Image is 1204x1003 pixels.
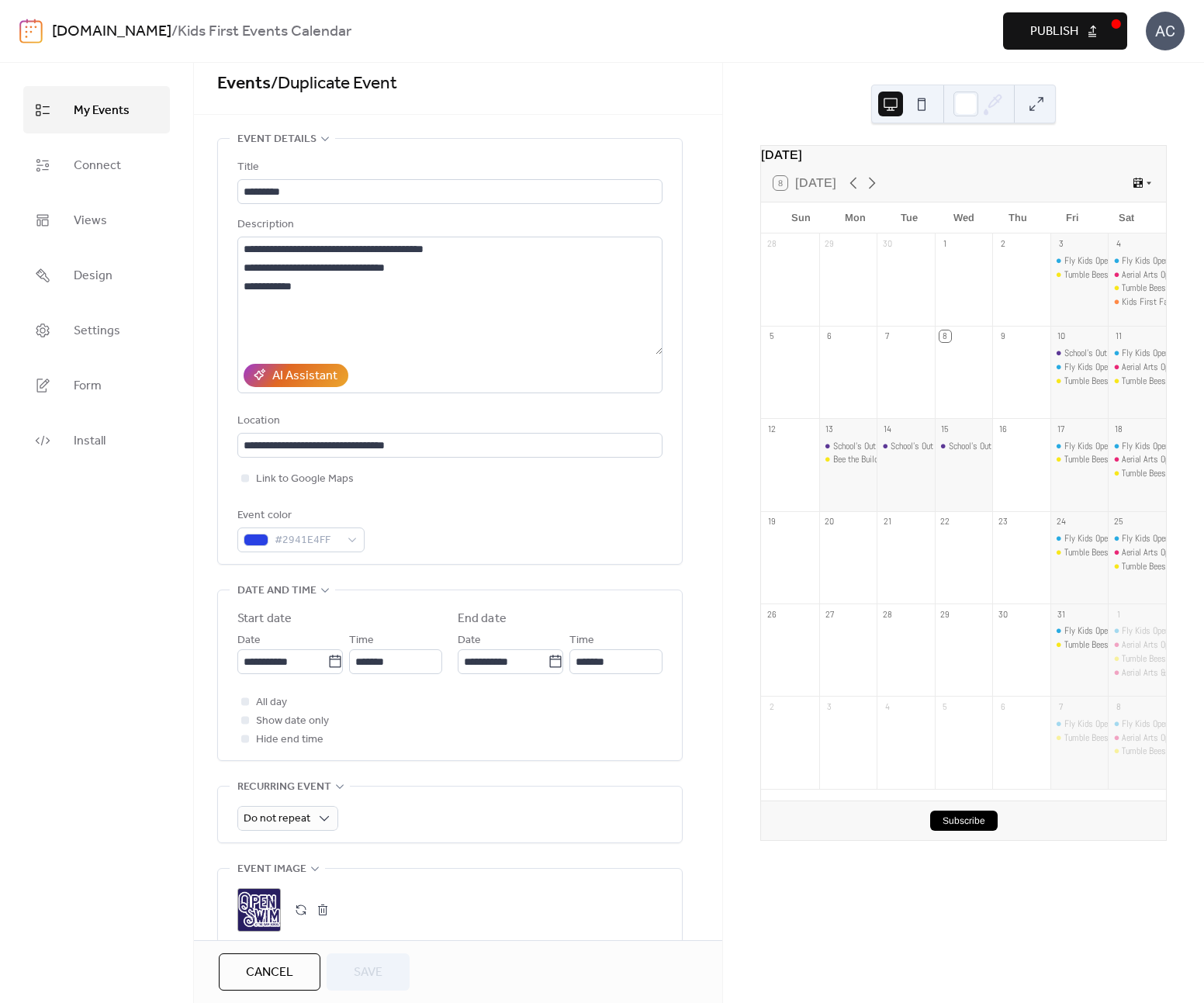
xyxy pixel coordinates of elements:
div: Fly Kids Open Gym [1108,440,1166,453]
div: Fly Kids Open Gym [1064,440,1130,453]
div: Tumble Bees Open Play [1064,731,1144,745]
div: Thu [991,202,1045,233]
div: School's Out Camp's In [819,440,877,453]
div: School's Out Camp's In [833,440,912,453]
div: Tumble Bees Open Play [1122,745,1202,758]
div: Fly Kids Open Gym [1064,254,1130,268]
div: Bee the Builder Open Play [833,453,920,466]
div: Tumble Bees Open Play [1064,638,1144,652]
div: Fly Kids Open Gym [1050,532,1109,545]
div: Tumble Bees Open Play [1122,467,1202,480]
span: Time [349,631,374,650]
div: 7 [1055,700,1067,712]
div: Tumble Bees Open Play [1122,652,1202,666]
div: 6 [997,700,1009,712]
div: Tumble Bees Open Play [1064,453,1144,466]
div: Aerial Arts Open Gym [1122,546,1195,559]
span: Hide end time [256,731,323,749]
div: Fly Kids Open Gym [1122,254,1187,268]
div: Fly Kids Open Gym [1108,718,1166,731]
div: 4 [881,700,893,712]
div: 5 [766,330,777,342]
div: Tumble Bees Open Play [1064,375,1144,388]
a: [DOMAIN_NAME] [52,17,171,47]
div: Tumble Bees Open Play [1108,282,1166,295]
button: Subscribe [930,811,998,831]
div: Tumble Bees Open Play [1050,731,1109,745]
a: Connect [23,141,170,188]
div: Tumble Bees Open Play [1050,268,1109,282]
button: Cancel [219,953,320,991]
div: Tumble Bees Open Play [1050,453,1109,466]
button: AI Assistant [244,364,348,387]
div: 26 [766,608,777,620]
div: Fly Kids Open Gym [1064,532,1130,545]
div: Fly Kids Open Gym [1122,347,1187,360]
span: Connect [74,154,121,178]
div: Fly Kids Open Gym [1122,440,1187,453]
div: Tumble Bees Open Play [1050,546,1109,559]
div: Aerial Arts Open Gym [1108,638,1166,652]
div: Fly Kids Open Gym [1108,347,1166,360]
div: Tumble Bees Open Play [1050,638,1109,652]
a: Views [23,196,170,244]
div: Aerial Arts Open Gym [1108,546,1166,559]
span: Link to Google Maps [256,470,354,489]
div: School's Out Camp's In [891,440,970,453]
div: School's Out Camp's In [949,440,1028,453]
div: Wed [936,202,991,233]
span: Design [74,264,112,288]
div: Aerial Arts Open Gym [1122,268,1195,282]
div: 13 [824,423,836,434]
div: Fly Kids Open Gym [1108,532,1166,545]
div: 3 [1055,238,1067,250]
div: Fly Kids Open Gym [1122,532,1187,545]
div: 9 [997,330,1009,342]
span: Event details [237,130,317,149]
div: Fly Kids Open Gym [1064,624,1130,638]
div: Tumble Bees Open Play [1050,375,1109,388]
span: Do not repeat [244,808,310,829]
span: Show date only [256,712,329,731]
div: 16 [997,423,1009,434]
div: 8 [939,330,951,342]
span: Date [458,631,481,650]
div: 14 [881,423,893,434]
div: Aerial Arts Open Gym [1108,731,1166,745]
div: Fly Kids Open Gym [1050,254,1109,268]
div: Bee the Builder Open Play [819,453,877,466]
div: 6 [824,330,836,342]
div: 23 [997,516,1009,527]
div: 11 [1112,330,1124,342]
div: Fly Kids Open Gym [1050,361,1109,374]
span: #2941E4FF [275,531,340,550]
span: / Duplicate Event [271,67,397,101]
div: Tumble Bees Open Play [1122,560,1202,573]
div: 12 [766,423,777,434]
div: 21 [881,516,893,527]
div: Aerial Arts & Acro Showcase [1108,666,1166,680]
div: 24 [1055,516,1067,527]
div: AI Assistant [272,367,337,386]
div: 4 [1112,238,1124,250]
div: Mon [828,202,882,233]
div: School's Out Camp's In [1050,347,1109,360]
div: 29 [824,238,836,250]
div: Start date [237,610,292,628]
div: Tumble Bees Open Play [1108,467,1166,480]
img: logo [19,19,43,43]
div: Tumble Bees Open Play [1108,652,1166,666]
a: Settings [23,306,170,354]
div: Tumble Bees Open Play [1122,282,1202,295]
div: School's Out Camp's In [935,440,993,453]
div: End date [458,610,507,628]
div: 29 [939,608,951,620]
div: 18 [1112,423,1124,434]
div: 1 [1112,608,1124,620]
div: Title [237,158,659,177]
div: 19 [766,516,777,527]
div: Aerial Arts Open Gym [1122,638,1195,652]
div: 25 [1112,516,1124,527]
a: Design [23,251,170,299]
a: My Events [23,86,170,133]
